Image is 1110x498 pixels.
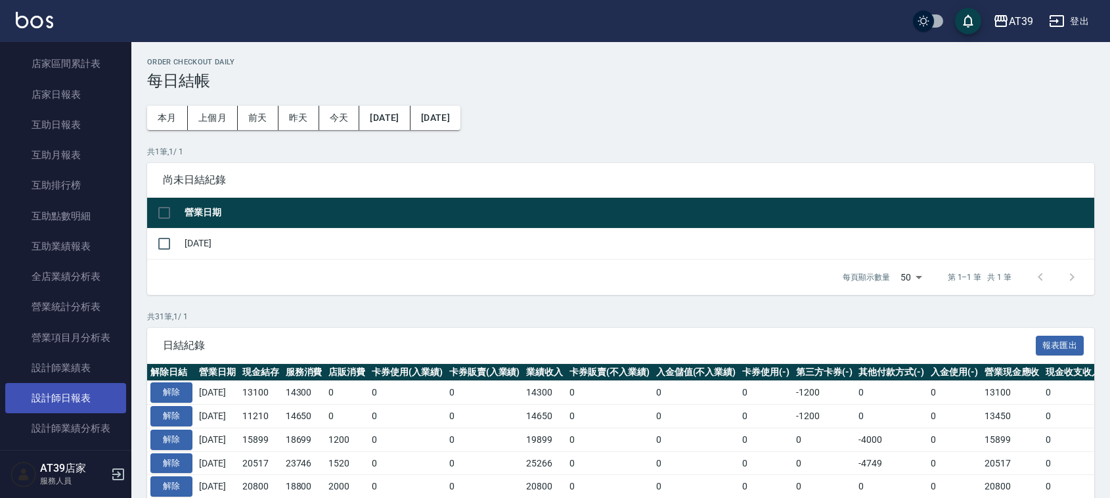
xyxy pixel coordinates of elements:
[1042,428,1104,451] td: 0
[955,8,981,34] button: save
[981,381,1043,405] td: 13100
[793,428,856,451] td: 0
[5,383,126,413] a: 設計師日報表
[566,381,653,405] td: 0
[5,444,126,474] a: 設計師業績月報表
[981,428,1043,451] td: 15899
[793,364,856,381] th: 第三方卡券(-)
[739,364,793,381] th: 卡券使用(-)
[566,364,653,381] th: 卡券販賣(不入業績)
[368,451,446,475] td: 0
[653,428,740,451] td: 0
[5,292,126,322] a: 營業統計分析表
[325,381,368,405] td: 0
[523,364,566,381] th: 業績收入
[855,428,927,451] td: -4000
[446,451,523,475] td: 0
[163,339,1036,352] span: 日結紀錄
[5,140,126,170] a: 互助月報表
[981,364,1043,381] th: 營業現金應收
[278,106,319,130] button: 昨天
[181,228,1094,259] td: [DATE]
[1042,451,1104,475] td: 0
[282,405,326,428] td: 14650
[843,271,890,283] p: 每頁顯示數量
[150,430,192,450] button: 解除
[523,381,566,405] td: 14300
[927,428,981,451] td: 0
[855,405,927,428] td: 0
[855,364,927,381] th: 其他付款方式(-)
[147,58,1094,66] h2: Order checkout daily
[446,364,523,381] th: 卡券販賣(入業績)
[739,428,793,451] td: 0
[1042,405,1104,428] td: 0
[150,406,192,426] button: 解除
[739,451,793,475] td: 0
[446,428,523,451] td: 0
[523,428,566,451] td: 19899
[5,261,126,292] a: 全店業績分析表
[1036,338,1084,351] a: 報表匯出
[1042,364,1104,381] th: 現金收支收入
[653,381,740,405] td: 0
[855,381,927,405] td: 0
[446,381,523,405] td: 0
[147,364,196,381] th: 解除日結
[368,405,446,428] td: 0
[325,428,368,451] td: 1200
[239,381,282,405] td: 13100
[239,364,282,381] th: 現金結存
[147,106,188,130] button: 本月
[188,106,238,130] button: 上個月
[5,170,126,200] a: 互助排行榜
[523,405,566,428] td: 14650
[368,428,446,451] td: 0
[150,382,192,403] button: 解除
[653,364,740,381] th: 入金儲值(不入業績)
[653,405,740,428] td: 0
[196,428,239,451] td: [DATE]
[16,12,53,28] img: Logo
[196,381,239,405] td: [DATE]
[147,72,1094,90] h3: 每日結帳
[282,428,326,451] td: 18699
[566,451,653,475] td: 0
[927,364,981,381] th: 入金使用(-)
[196,364,239,381] th: 營業日期
[147,146,1094,158] p: 共 1 筆, 1 / 1
[895,260,927,295] div: 50
[282,381,326,405] td: 14300
[793,451,856,475] td: 0
[927,381,981,405] td: 0
[566,405,653,428] td: 0
[653,451,740,475] td: 0
[196,451,239,475] td: [DATE]
[150,453,192,474] button: 解除
[948,271,1011,283] p: 第 1–1 筆 共 1 筆
[1009,13,1033,30] div: AT39
[793,405,856,428] td: -1200
[181,198,1094,229] th: 營業日期
[5,353,126,383] a: 設計師業績表
[238,106,278,130] button: 前天
[11,461,37,487] img: Person
[1044,9,1094,34] button: 登出
[988,8,1038,35] button: AT39
[5,323,126,353] a: 營業項目月分析表
[5,110,126,140] a: 互助日報表
[40,475,107,487] p: 服務人員
[150,476,192,497] button: 解除
[5,231,126,261] a: 互助業績報表
[981,405,1043,428] td: 13450
[196,405,239,428] td: [DATE]
[566,428,653,451] td: 0
[5,201,126,231] a: 互助點數明細
[368,381,446,405] td: 0
[446,405,523,428] td: 0
[147,311,1094,323] p: 共 31 筆, 1 / 1
[368,364,446,381] th: 卡券使用(入業績)
[325,451,368,475] td: 1520
[282,364,326,381] th: 服務消費
[523,451,566,475] td: 25266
